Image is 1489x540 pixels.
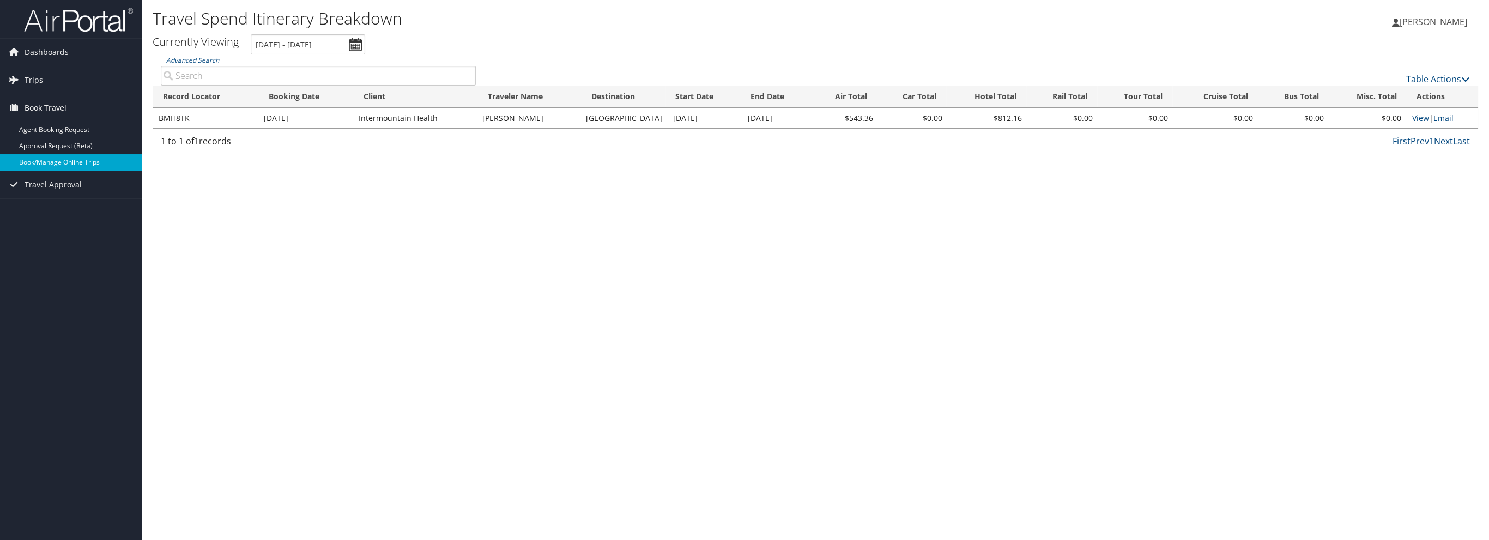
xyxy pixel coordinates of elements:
th: Client: activate to sort column ascending [354,86,478,107]
td: [DATE] [258,108,353,128]
th: Cruise Total: activate to sort column ascending [1172,86,1258,107]
th: Traveler Name: activate to sort column ascending [478,86,582,107]
td: [DATE] [668,108,743,128]
a: 1 [1429,135,1434,147]
th: Start Date: activate to sort column ascending [665,86,741,107]
a: First [1393,135,1411,147]
td: [DATE] [742,108,812,128]
th: Hotel Total: activate to sort column ascending [946,86,1026,107]
span: [PERSON_NAME] [1400,16,1467,28]
th: Booking Date: activate to sort column ascending [259,86,354,107]
th: Rail Total: activate to sort column ascending [1026,86,1097,107]
h1: Travel Spend Itinerary Breakdown [153,7,1036,30]
span: Travel Approval [25,171,82,198]
div: 1 to 1 of records [161,135,476,153]
a: Last [1453,135,1470,147]
td: $0.00 [1258,108,1329,128]
td: $0.00 [1098,108,1173,128]
th: Record Locator: activate to sort column ascending [153,86,259,107]
a: Email [1433,113,1454,123]
td: $0.00 [1329,108,1407,128]
th: Actions [1407,86,1478,107]
td: $812.16 [947,108,1027,128]
th: Car Total: activate to sort column ascending [877,86,946,107]
td: | [1407,108,1478,128]
a: Table Actions [1406,73,1470,85]
a: [PERSON_NAME] [1392,5,1478,38]
td: $0.00 [879,108,948,128]
a: Next [1434,135,1453,147]
img: airportal-logo.png [24,7,133,33]
a: Advanced Search [166,56,219,65]
span: Dashboards [25,39,69,66]
th: End Date: activate to sort column ascending [741,86,810,107]
td: $0.00 [1027,108,1098,128]
span: Trips [25,66,43,94]
td: Intermountain Health [353,108,477,128]
td: $543.36 [812,108,879,128]
a: Prev [1411,135,1429,147]
input: Advanced Search [161,66,476,86]
th: Tour Total: activate to sort column ascending [1097,86,1172,107]
span: 1 [194,135,199,147]
td: [PERSON_NAME] [477,108,580,128]
td: $0.00 [1173,108,1258,128]
th: Misc. Total: activate to sort column ascending [1329,86,1407,107]
td: BMH8TK [153,108,258,128]
td: [GEOGRAPHIC_DATA] [580,108,668,128]
span: Book Travel [25,94,66,122]
th: Destination: activate to sort column ascending [582,86,665,107]
th: Bus Total: activate to sort column ascending [1258,86,1329,107]
h3: Currently Viewing [153,34,239,49]
input: [DATE] - [DATE] [251,34,365,54]
a: View [1412,113,1429,123]
th: Air Total: activate to sort column ascending [810,86,877,107]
